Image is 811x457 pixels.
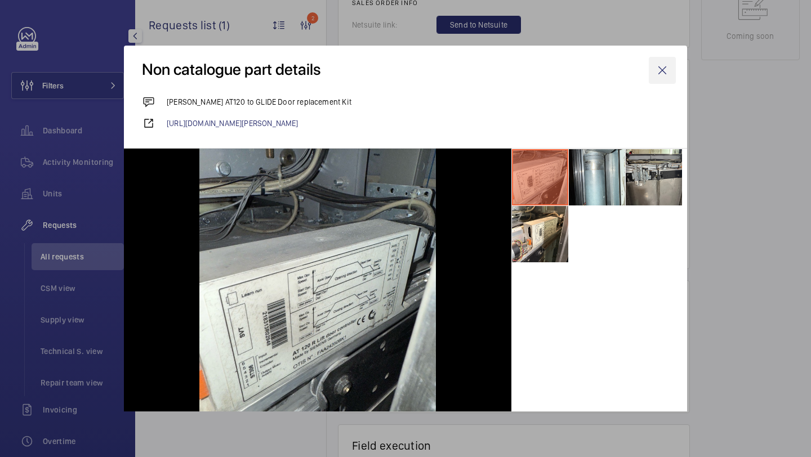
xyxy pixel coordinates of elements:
[569,149,625,205] img: 1758567184029-d7f47e31-e6d7-48aa-8af6-7f681120e9c3
[167,96,351,107] p: [PERSON_NAME] AT120 to GLIDE Door replacement Kit
[142,57,321,84] div: Non catalogue part details
[167,118,669,129] a: [URL][DOMAIN_NAME][PERSON_NAME]
[512,206,568,262] img: 1758567184175-3936ca90-25d3-41d0-9224-a6343eb3daea
[626,149,682,205] img: 1758567184103-6c504b08-6abe-4eb1-a769-daf1feae863f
